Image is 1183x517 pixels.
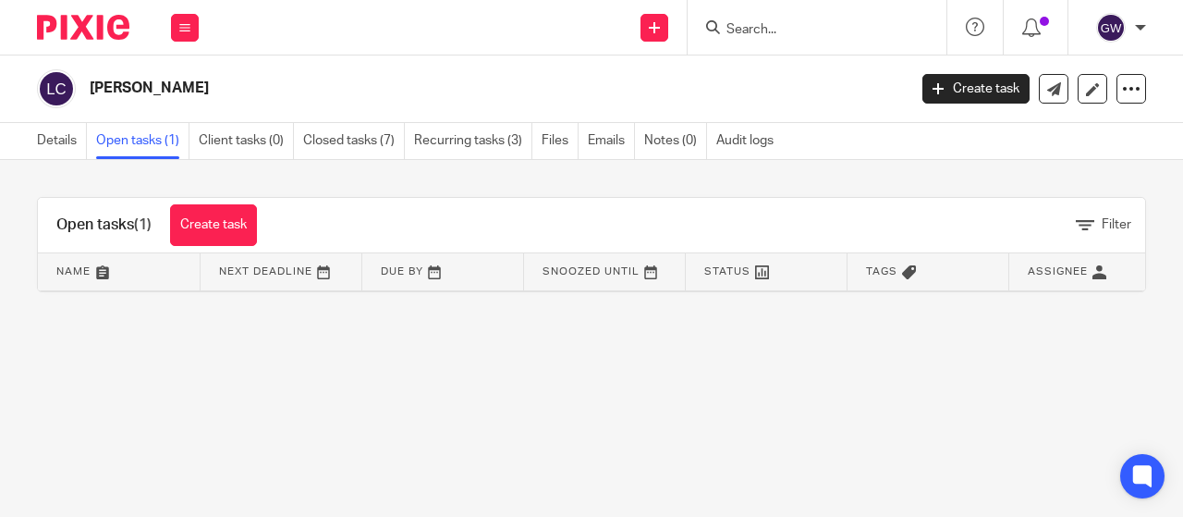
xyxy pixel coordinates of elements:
[922,74,1030,104] a: Create task
[1102,218,1131,231] span: Filter
[725,22,891,39] input: Search
[704,266,750,277] span: Status
[716,123,783,159] a: Audit logs
[1096,13,1126,43] img: svg%3E
[644,123,707,159] a: Notes (0)
[543,266,640,277] span: Snoozed Until
[170,204,257,246] a: Create task
[37,69,76,108] img: svg%3E
[866,266,897,277] span: Tags
[542,123,579,159] a: Files
[588,123,635,159] a: Emails
[56,215,152,235] h1: Open tasks
[303,123,405,159] a: Closed tasks (7)
[199,123,294,159] a: Client tasks (0)
[96,123,189,159] a: Open tasks (1)
[90,79,734,98] h2: [PERSON_NAME]
[414,123,532,159] a: Recurring tasks (3)
[37,15,129,40] img: Pixie
[37,123,87,159] a: Details
[134,217,152,232] span: (1)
